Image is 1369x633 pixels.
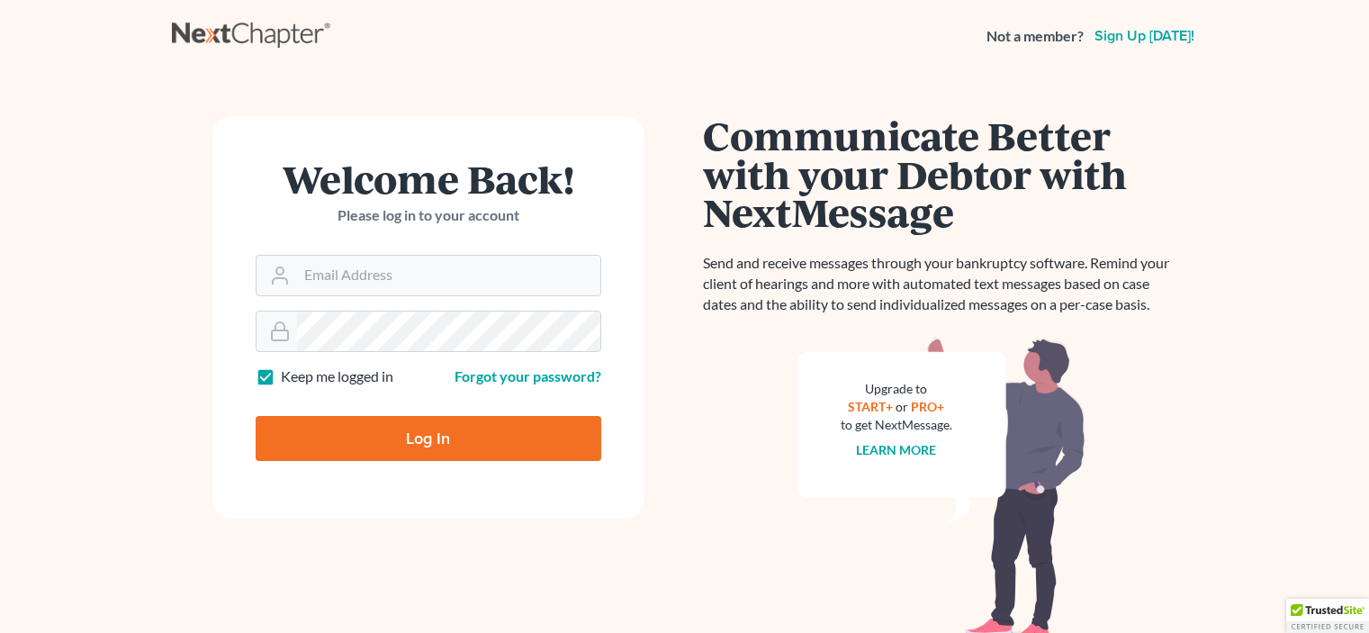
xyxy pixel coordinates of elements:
input: Email Address [297,256,600,295]
p: Send and receive messages through your bankruptcy software. Remind your client of hearings and mo... [703,253,1180,315]
input: Log In [256,416,601,461]
span: or [896,399,908,414]
h1: Welcome Back! [256,159,601,198]
label: Keep me logged in [281,366,393,387]
h1: Communicate Better with your Debtor with NextMessage [703,116,1180,231]
a: START+ [848,399,893,414]
div: to get NextMessage. [841,416,952,434]
a: Learn more [856,442,936,457]
a: Forgot your password? [455,367,601,384]
a: Sign up [DATE]! [1091,29,1198,43]
div: TrustedSite Certified [1286,599,1369,633]
strong: Not a member? [986,26,1084,47]
div: Upgrade to [841,380,952,398]
p: Please log in to your account [256,205,601,226]
a: PRO+ [911,399,944,414]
